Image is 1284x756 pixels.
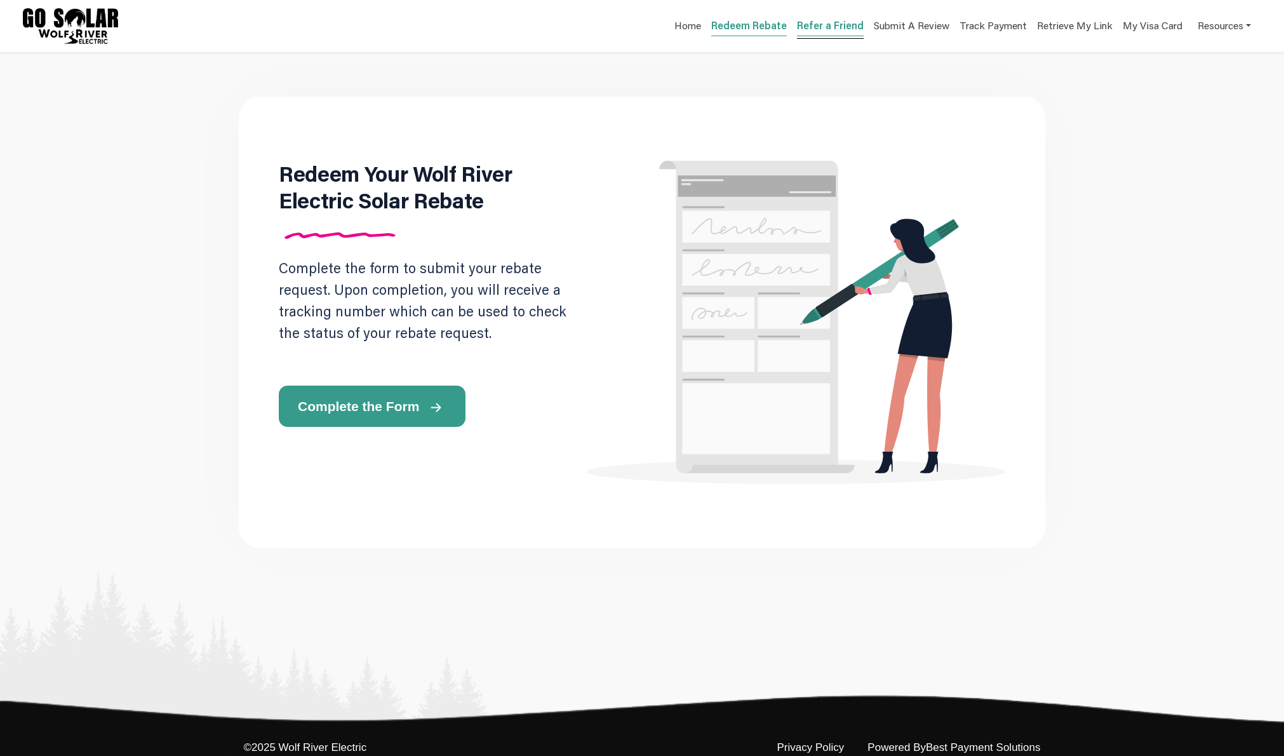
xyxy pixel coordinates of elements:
[279,232,401,239] img: Divider
[674,18,701,37] a: Home
[279,386,465,427] button: Complete the Form
[1037,18,1113,37] a: Retrieve My Link
[279,160,574,213] h1: Redeem Your Wolf River Electric Solar Rebate
[279,257,574,344] p: Complete the form to submit your rebate request. Upon completion, you will receive a tracking num...
[244,742,367,753] div: © 2025 Wolf River Electric
[874,18,949,37] a: Submit A Review
[587,160,1005,485] img: Rebate form
[1123,13,1182,39] a: My Visa Card
[23,8,118,44] img: Program logo
[711,18,787,36] a: Redeem Rebate
[777,742,845,753] a: Privacy Policy
[1198,13,1251,39] a: Resources
[298,400,419,413] span: Complete the Form
[867,742,1040,753] a: Powered ByBest Payment Solutions
[960,18,1027,37] a: Track Payment
[797,18,864,36] a: Refer a Friend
